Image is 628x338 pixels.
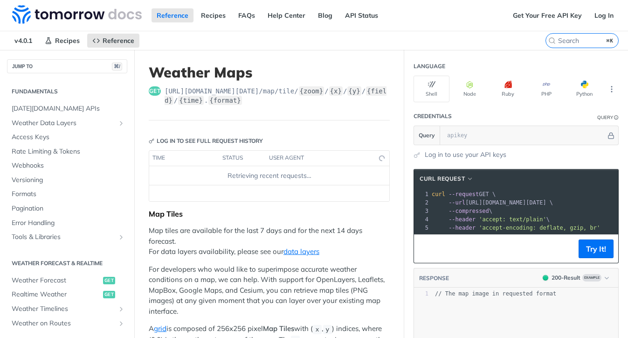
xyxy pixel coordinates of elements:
a: API Status [340,8,383,22]
a: Formats [7,187,127,201]
span: https://api.tomorrow.io/v4/map/tile/{zoom}/{x}/{y}/{field}/{time}.{format} [165,86,390,105]
span: --header [449,216,476,223]
strong: Map Tiles [263,324,294,333]
span: y [325,326,329,333]
label: {zoom} [299,86,324,96]
span: v4.0.1 [9,34,37,48]
span: GET \ [432,191,496,197]
label: {time} [178,96,204,105]
span: --request [449,191,479,197]
span: \ [432,208,492,214]
a: Rate Limiting & Tokens [7,145,127,159]
label: {format} [208,96,242,105]
div: Query [597,114,613,121]
span: 200 [543,275,548,281]
span: Example [582,274,601,282]
span: get [149,86,161,96]
div: 4 [414,215,430,224]
a: [DATE][DOMAIN_NAME] APIs [7,102,127,116]
button: Shell [414,76,449,102]
a: Weather TimelinesShow subpages for Weather Timelines [7,302,127,316]
div: Log in to see full request history [149,137,263,145]
span: get [103,291,115,298]
a: Pagination [7,202,127,216]
span: Rate Limiting & Tokens [12,147,125,156]
div: Credentials [414,112,452,120]
kbd: ⌘K [604,36,616,45]
label: {x} [329,86,343,96]
span: --compressed [449,208,489,214]
button: Show subpages for Weather on Routes [117,320,125,327]
span: 'accept-encoding: deflate, gzip, br' [479,225,600,231]
h1: Weather Maps [149,64,390,81]
span: [URL][DOMAIN_NAME][DATE] \ [432,199,553,206]
span: x [315,326,319,333]
h2: Fundamentals [7,87,127,96]
p: For developers who would like to superimpose accurate weather conditions on a map, we can help. W... [149,264,390,317]
div: 2 [414,198,430,207]
button: Copy to clipboard [419,242,432,256]
a: Error Handling [7,216,127,230]
span: Formats [12,190,125,199]
button: Node [452,76,488,102]
th: user agent [266,151,371,166]
label: {field} [165,86,386,105]
span: Realtime Weather [12,290,101,299]
div: Language [414,62,445,70]
a: Get Your Free API Key [508,8,587,22]
button: More Languages [605,82,619,96]
div: QueryInformation [597,114,619,121]
span: get [103,277,115,284]
a: data layers [283,247,319,256]
span: // The map image in requested format [435,290,556,297]
span: ⌘/ [112,63,122,70]
a: Tools & LibrariesShow subpages for Tools & Libraries [7,230,127,244]
button: cURL Request [416,174,477,183]
button: Hide [606,131,616,140]
a: Recipes [196,8,231,22]
img: Tomorrow.io Weather API Docs [12,5,142,24]
a: Weather on RoutesShow subpages for Weather on Routes [7,317,127,331]
span: \ [432,216,550,223]
span: Pagination [12,204,125,213]
button: Query [414,126,440,145]
span: Access Keys [12,133,125,142]
button: Try It! [579,239,614,258]
label: {y} [347,86,361,96]
span: Weather Forecast [12,276,101,285]
span: Tools & Libraries [12,232,115,242]
button: PHP [528,76,564,102]
h2: Weather Forecast & realtime [7,259,127,268]
a: Log in to use your API keys [425,150,506,160]
span: Reference [103,36,134,45]
svg: Key [149,138,154,144]
svg: Search [548,37,556,44]
button: RESPONSE [419,274,449,283]
span: Weather Timelines [12,304,115,314]
a: FAQs [233,8,260,22]
input: apikey [442,126,606,145]
span: Recipes [55,36,80,45]
a: Versioning [7,173,127,187]
th: status [219,151,266,166]
button: Show subpages for Tools & Libraries [117,233,125,241]
button: JUMP TO⌘/ [7,59,127,73]
svg: More ellipsis [607,85,616,93]
a: Access Keys [7,130,127,144]
button: Ruby [490,76,526,102]
span: Weather on Routes [12,319,115,328]
span: --header [449,225,476,231]
th: time [149,151,219,166]
div: 200 - Result [552,274,580,282]
div: 5 [414,224,430,232]
p: Map tiles are available for the last 7 days and for the next 14 days forecast. For data layers av... [149,225,390,257]
span: Error Handling [12,218,125,228]
div: Map Tiles [149,209,390,218]
a: Blog [313,8,338,22]
span: 'accept: text/plain' [479,216,546,223]
span: [DATE][DOMAIN_NAME] APIs [12,104,125,113]
span: curl [432,191,445,197]
button: 200200-ResultExample [538,273,614,282]
span: Versioning [12,176,125,185]
div: Retrieving recent requests… [153,171,386,181]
